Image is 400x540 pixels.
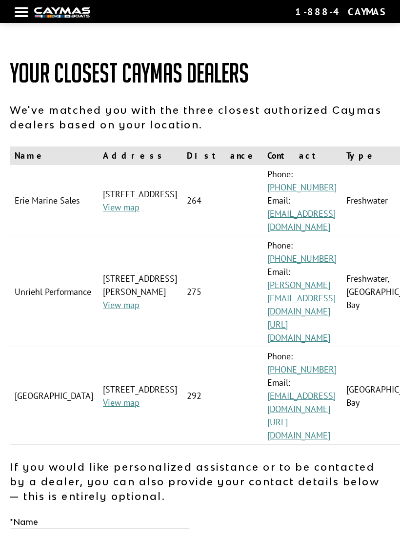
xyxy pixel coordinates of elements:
[267,279,336,317] a: [PERSON_NAME][EMAIL_ADDRESS][DOMAIN_NAME]
[34,7,90,18] img: white-logo-c9c8dbefe5ff5ceceb0f0178aa75bf4bb51f6bca0971e226c86eb53dfe498488.png
[98,146,182,165] th: Address
[10,459,390,503] p: If you would like personalized assistance or to be contacted by a dealer, you can also provide yo...
[103,202,140,213] a: View map
[10,146,98,165] th: Name
[182,347,262,445] td: 292
[10,59,390,88] h1: Your Closest Caymas Dealers
[10,165,98,236] td: Erie Marine Sales
[98,347,182,445] td: [STREET_ADDRESS]
[182,165,262,236] td: 264
[182,236,262,347] td: 275
[267,182,337,193] a: [PHONE_NUMBER]
[267,208,336,232] a: [EMAIL_ADDRESS][DOMAIN_NAME]
[262,146,341,165] th: Contact
[267,364,337,375] a: [PHONE_NUMBER]
[267,253,337,264] a: [PHONE_NUMBER]
[10,347,98,445] td: [GEOGRAPHIC_DATA]
[98,236,182,347] td: [STREET_ADDRESS][PERSON_NAME]
[267,390,336,415] a: [EMAIL_ADDRESS][DOMAIN_NAME]
[295,5,385,18] div: 1-888-4CAYMAS
[262,165,341,236] td: Phone: Email:
[267,319,330,343] a: [URL][DOMAIN_NAME]
[98,165,182,236] td: [STREET_ADDRESS]
[103,299,140,311] a: View map
[182,146,262,165] th: Distance
[10,516,38,528] label: Name
[10,236,98,347] td: Unriehl Performance
[262,347,341,445] td: Phone: Email:
[10,103,390,132] p: We've matched you with the three closest authorized Caymas dealers based on your location.
[262,236,341,347] td: Phone: Email:
[267,416,330,441] a: [URL][DOMAIN_NAME]
[103,397,140,408] a: View map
